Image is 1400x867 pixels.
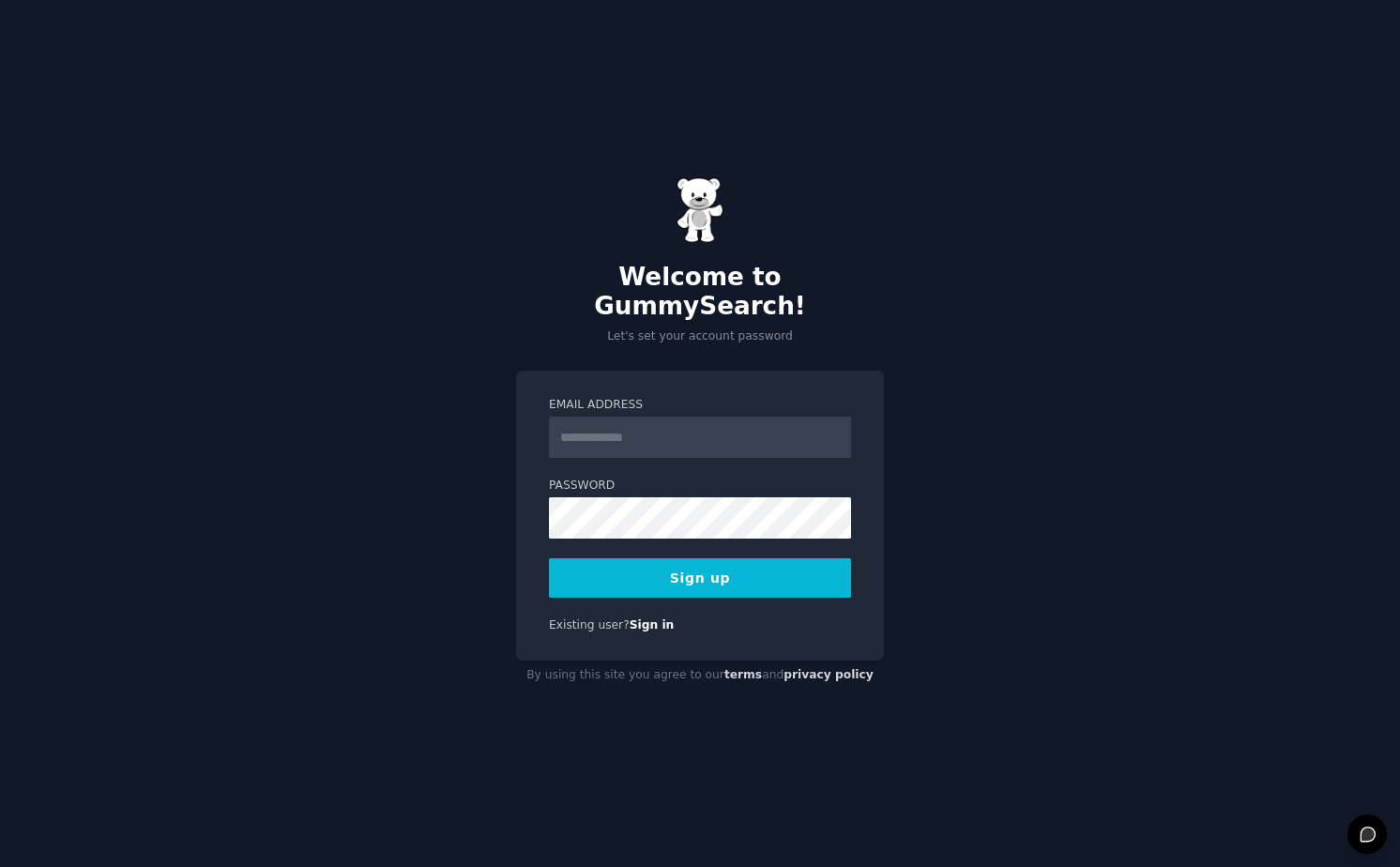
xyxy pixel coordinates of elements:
a: Sign in [630,618,675,631]
img: Gummy Bear [677,177,723,243]
label: Email Address [549,397,851,414]
label: Password [549,478,851,494]
p: Let's set your account password [516,328,884,345]
h2: Welcome to GummySearch! [516,263,884,322]
div: By using this site you agree to our and [516,661,884,691]
a: privacy policy [784,668,874,681]
a: terms [724,668,762,681]
span: Existing user? [549,618,630,631]
button: Sign up [549,558,851,598]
